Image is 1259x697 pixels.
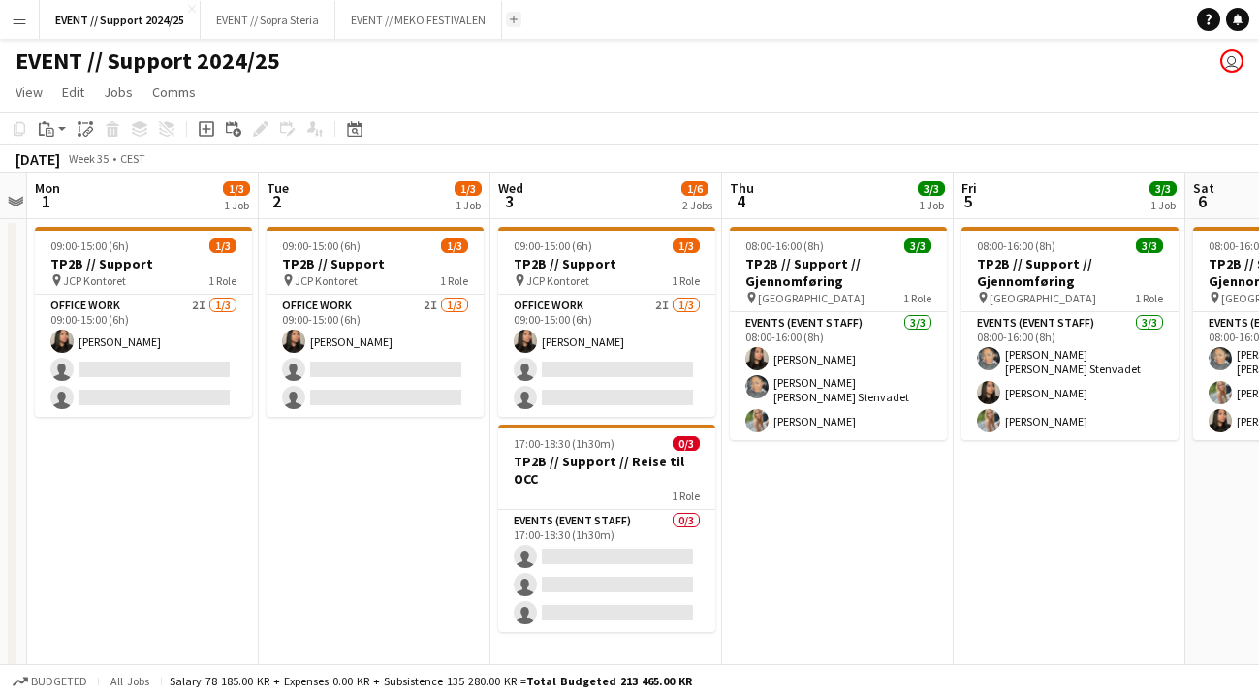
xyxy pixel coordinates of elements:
[8,79,50,105] a: View
[31,675,87,688] span: Budgeted
[961,179,977,197] span: Fri
[672,489,700,503] span: 1 Role
[16,149,60,169] div: [DATE]
[267,179,289,197] span: Tue
[681,181,708,196] span: 1/6
[267,295,484,417] app-card-role: Office work2I1/309:00-15:00 (6h)[PERSON_NAME]
[918,181,945,196] span: 3/3
[758,291,865,305] span: [GEOGRAPHIC_DATA]
[514,436,614,451] span: 17:00-18:30 (1h30m)
[682,198,712,212] div: 2 Jobs
[455,181,482,196] span: 1/3
[107,674,153,688] span: All jobs
[1193,179,1214,197] span: Sat
[267,227,484,417] app-job-card: 09:00-15:00 (6h)1/3TP2B // Support JCP Kontoret1 RoleOffice work2I1/309:00-15:00 (6h)[PERSON_NAME]
[50,238,129,253] span: 09:00-15:00 (6h)
[62,83,84,101] span: Edit
[120,151,145,166] div: CEST
[32,190,60,212] span: 1
[1136,238,1163,253] span: 3/3
[264,190,289,212] span: 2
[498,425,715,632] app-job-card: 17:00-18:30 (1h30m)0/3TP2B // Support // Reise til OCC1 RoleEvents (Event Staff)0/317:00-18:30 (1...
[673,436,700,451] span: 0/3
[16,47,280,76] h1: EVENT // Support 2024/25
[526,674,692,688] span: Total Budgeted 213 465.00 KR
[40,1,201,39] button: EVENT // Support 2024/25
[498,295,715,417] app-card-role: Office work2I1/309:00-15:00 (6h)[PERSON_NAME]
[16,83,43,101] span: View
[977,238,1055,253] span: 08:00-16:00 (8h)
[727,190,754,212] span: 4
[440,273,468,288] span: 1 Role
[208,273,236,288] span: 1 Role
[209,238,236,253] span: 1/3
[673,238,700,253] span: 1/3
[144,79,204,105] a: Comms
[64,151,112,166] span: Week 35
[495,190,523,212] span: 3
[498,227,715,417] app-job-card: 09:00-15:00 (6h)1/3TP2B // Support JCP Kontoret1 RoleOffice work2I1/309:00-15:00 (6h)[PERSON_NAME]
[54,79,92,105] a: Edit
[745,238,824,253] span: 08:00-16:00 (8h)
[526,273,589,288] span: JCP Kontoret
[903,291,931,305] span: 1 Role
[201,1,335,39] button: EVENT // Sopra Steria
[96,79,141,105] a: Jobs
[959,190,977,212] span: 5
[498,255,715,272] h3: TP2B // Support
[990,291,1096,305] span: [GEOGRAPHIC_DATA]
[498,179,523,197] span: Wed
[498,510,715,632] app-card-role: Events (Event Staff)0/317:00-18:30 (1h30m)
[456,198,481,212] div: 1 Job
[1220,49,1243,73] app-user-avatar: Jenny Marie Ragnhild Andersen
[672,273,700,288] span: 1 Role
[730,179,754,197] span: Thu
[1150,198,1176,212] div: 1 Job
[1149,181,1177,196] span: 3/3
[152,83,196,101] span: Comms
[35,227,252,417] app-job-card: 09:00-15:00 (6h)1/3TP2B // Support JCP Kontoret1 RoleOffice work2I1/309:00-15:00 (6h)[PERSON_NAME]
[295,273,358,288] span: JCP Kontoret
[35,255,252,272] h3: TP2B // Support
[223,181,250,196] span: 1/3
[267,255,484,272] h3: TP2B // Support
[730,255,947,290] h3: TP2B // Support // Gjennomføring
[1135,291,1163,305] span: 1 Role
[498,453,715,488] h3: TP2B // Support // Reise til OCC
[35,295,252,417] app-card-role: Office work2I1/309:00-15:00 (6h)[PERSON_NAME]
[224,198,249,212] div: 1 Job
[35,179,60,197] span: Mon
[919,198,944,212] div: 1 Job
[282,238,361,253] span: 09:00-15:00 (6h)
[961,255,1179,290] h3: TP2B // Support // Gjennomføring
[10,671,90,692] button: Budgeted
[961,227,1179,440] app-job-card: 08:00-16:00 (8h)3/3TP2B // Support // Gjennomføring [GEOGRAPHIC_DATA]1 RoleEvents (Event Staff)3/...
[63,273,126,288] span: JCP Kontoret
[730,312,947,440] app-card-role: Events (Event Staff)3/308:00-16:00 (8h)[PERSON_NAME][PERSON_NAME] [PERSON_NAME] Stenvadet[PERSON_...
[514,238,592,253] span: 09:00-15:00 (6h)
[1190,190,1214,212] span: 6
[904,238,931,253] span: 3/3
[104,83,133,101] span: Jobs
[730,227,947,440] app-job-card: 08:00-16:00 (8h)3/3TP2B // Support // Gjennomføring [GEOGRAPHIC_DATA]1 RoleEvents (Event Staff)3/...
[441,238,468,253] span: 1/3
[335,1,502,39] button: EVENT // MEKO FESTIVALEN
[961,312,1179,440] app-card-role: Events (Event Staff)3/308:00-16:00 (8h)[PERSON_NAME] [PERSON_NAME] Stenvadet[PERSON_NAME][PERSON_...
[170,674,692,688] div: Salary 78 185.00 KR + Expenses 0.00 KR + Subsistence 135 280.00 KR =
